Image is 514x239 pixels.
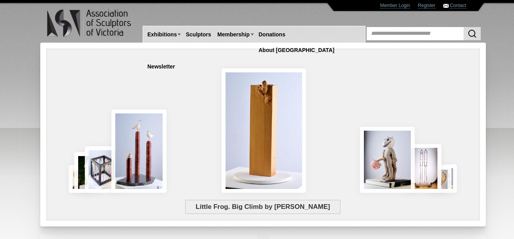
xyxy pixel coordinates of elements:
a: Member Login [380,3,410,9]
a: Newsletter [144,59,178,74]
a: Sculptors [183,27,214,42]
img: Let There Be Light [360,127,415,193]
a: Donations [256,27,288,42]
img: Waiting together for the Home coming [437,164,457,193]
img: Search [467,29,477,38]
img: Contact ASV [443,4,449,8]
img: Little Frog. Big Climb [222,68,306,193]
a: About [GEOGRAPHIC_DATA] [256,43,338,58]
a: Contact [450,3,466,9]
span: Little Frog. Big Climb by [PERSON_NAME] [185,200,340,214]
img: Swingers [406,144,441,193]
a: Membership [214,27,253,42]
img: Rising Tides [111,110,167,193]
a: Register [418,3,435,9]
a: Exhibitions [144,27,180,42]
img: logo.png [47,8,133,39]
